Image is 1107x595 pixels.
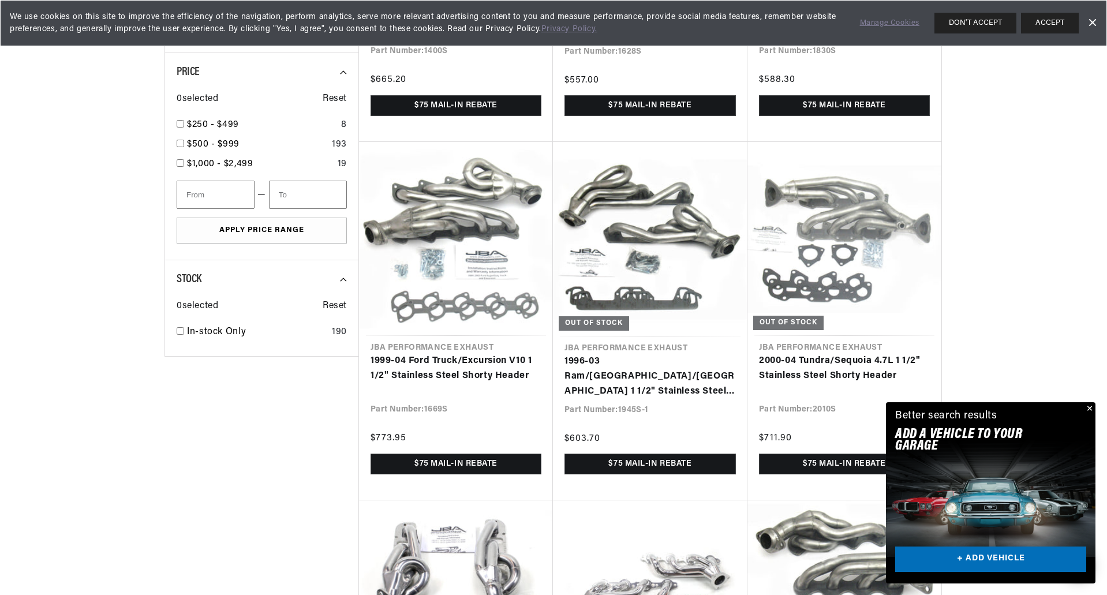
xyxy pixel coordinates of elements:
a: 1999-04 Ford Truck/Excursion V10 1 1/2" Stainless Steel Shorty Header [371,354,541,383]
span: $250 - $499 [187,120,239,129]
div: 19 [338,157,347,172]
span: Reset [323,92,347,107]
span: — [257,188,266,203]
span: Price [177,66,200,78]
span: Reset [323,299,347,314]
a: Dismiss Banner [1083,14,1101,32]
a: 1996-03 Ram/[GEOGRAPHIC_DATA]/[GEOGRAPHIC_DATA] 1 1/2" Stainless Steel Shorty Header [564,354,736,399]
a: In-stock Only [187,325,327,340]
button: Close [1082,402,1095,416]
a: + ADD VEHICLE [895,547,1086,572]
button: ACCEPT [1021,13,1079,33]
button: Apply Price Range [177,218,347,244]
div: 190 [332,325,347,340]
div: 193 [332,137,347,152]
span: 0 selected [177,92,218,107]
span: Stock [177,274,201,285]
input: From [177,181,255,209]
div: 8 [341,118,347,133]
span: 0 selected [177,299,218,314]
span: $500 - $999 [187,140,240,149]
div: Better search results [895,408,997,425]
a: 2000-04 Tundra/Sequoia 4.7L 1 1/2" Stainless Steel Shorty Header [759,354,930,383]
a: Privacy Policy. [541,25,597,33]
h2: Add A VEHICLE to your garage [895,429,1057,452]
button: DON'T ACCEPT [934,13,1016,33]
input: To [269,181,347,209]
span: $1,000 - $2,499 [187,159,253,169]
a: Manage Cookies [860,17,919,29]
span: We use cookies on this site to improve the efficiency of the navigation, perform analytics, serve... [10,11,844,35]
